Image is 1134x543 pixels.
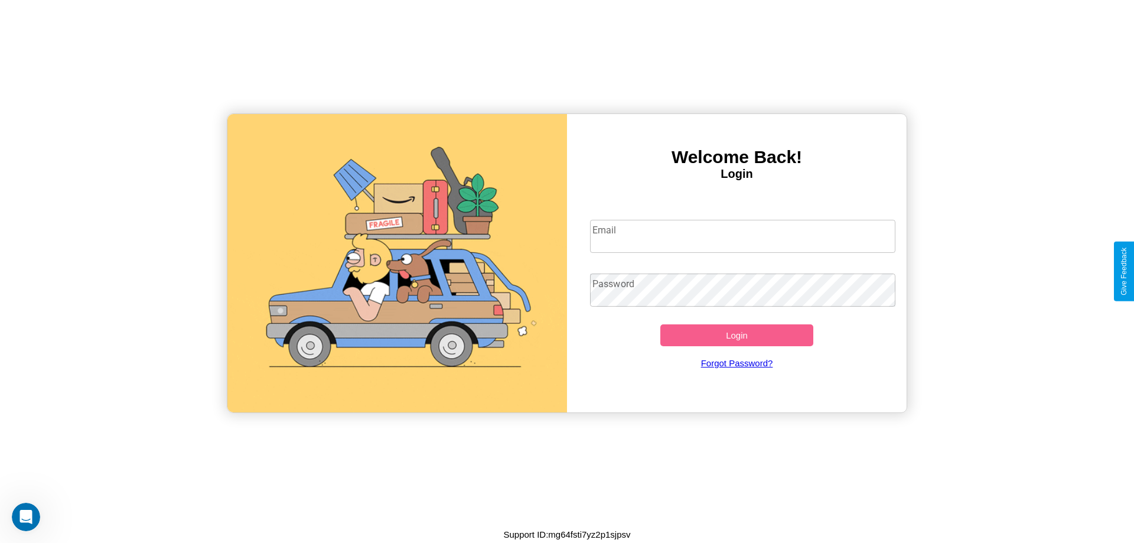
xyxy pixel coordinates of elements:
[1120,248,1128,295] div: Give Feedback
[12,503,40,531] iframe: Intercom live chat
[227,114,567,412] img: gif
[584,346,890,380] a: Forgot Password?
[567,147,907,167] h3: Welcome Back!
[567,167,907,181] h4: Login
[503,526,630,542] p: Support ID: mg64fsti7yz2p1sjpsv
[660,324,813,346] button: Login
